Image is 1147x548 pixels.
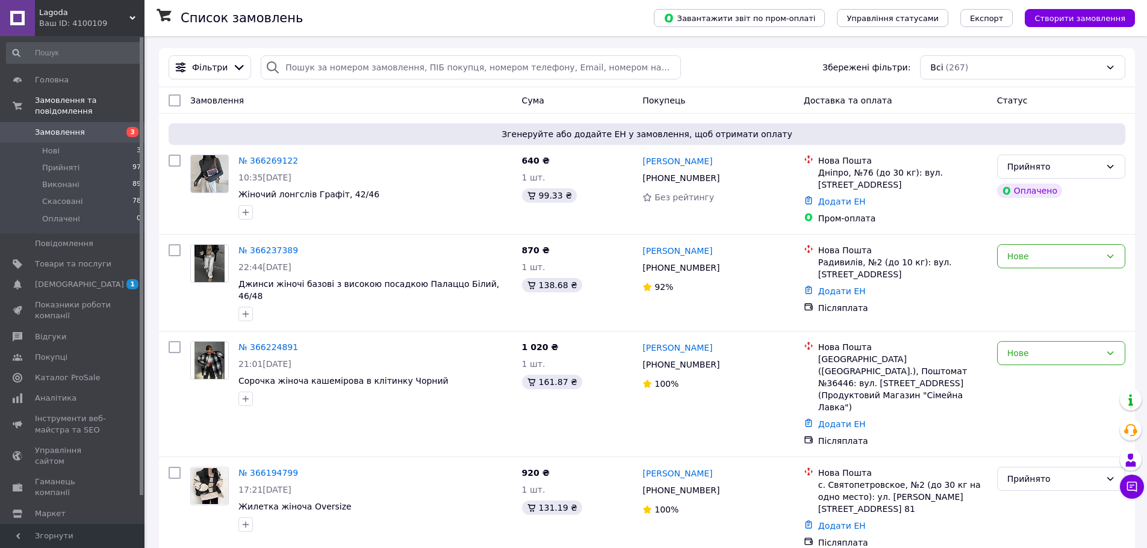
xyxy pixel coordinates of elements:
[522,468,550,478] span: 920 ₴
[35,476,111,498] span: Гаманець компанії
[654,379,679,389] span: 100%
[818,155,987,167] div: Нова Пошта
[818,419,866,429] a: Додати ЕН
[522,245,550,255] span: 870 ₴
[664,13,815,23] span: Завантажити звіт по пром-оплаті
[35,127,85,138] span: Замовлення
[818,435,987,447] div: Післяплата
[640,356,722,373] div: [PHONE_NUMBER]
[818,521,866,531] a: Додати ЕН
[238,502,352,511] a: Жилетка жіноча Oversize
[6,42,142,64] input: Пошук
[1025,9,1135,27] button: Створити замовлення
[1007,346,1101,360] div: Нове
[640,170,722,186] div: [PHONE_NUMBER]
[192,61,228,73] span: Фільтри
[39,18,145,29] div: Ваш ID: 4100109
[642,467,712,479] a: [PERSON_NAME]
[42,179,79,190] span: Виконані
[238,359,291,369] span: 21:01[DATE]
[35,238,93,249] span: Повідомлення
[137,214,141,224] span: 0
[818,302,987,314] div: Післяплата
[238,342,298,352] a: № 366224891
[238,173,291,182] span: 10:35[DATE]
[822,61,910,73] span: Збережені фільтри:
[960,9,1013,27] button: Експорт
[238,262,291,272] span: 22:44[DATE]
[642,245,712,257] a: [PERSON_NAME]
[818,286,866,296] a: Додати ЕН
[642,342,712,354] a: [PERSON_NAME]
[1034,14,1125,23] span: Створити замовлення
[818,479,987,515] div: с. Святопетровское, №2 (до 30 кг на одно место): ул. [PERSON_NAME][STREET_ADDRESS] 81
[238,468,298,478] a: № 366194799
[35,352,67,363] span: Покупці
[190,341,229,380] a: Фото товару
[238,279,499,301] a: Джинси жіночі базові з високою посадкою Палаццо Білий, 46/48
[126,127,138,137] span: 3
[42,146,60,156] span: Нові
[194,245,225,282] img: Фото товару
[35,372,100,383] span: Каталог ProSale
[35,75,69,85] span: Головна
[818,467,987,479] div: Нова Пошта
[238,245,298,255] a: № 366237389
[35,259,111,269] span: Товари та послуги
[847,14,939,23] span: Управління статусами
[261,55,680,79] input: Пошук за номером замовлення, ПІБ покупця, номером телефону, Email, номером накладної
[1007,250,1101,263] div: Нове
[35,95,145,117] span: Замовлення та повідомлення
[654,192,714,202] span: Без рейтингу
[804,96,892,105] span: Доставка та оплата
[522,278,582,292] div: 138.68 ₴
[997,96,1028,105] span: Статус
[522,500,582,515] div: 131.19 ₴
[818,256,987,280] div: Радивилів, №2 (до 10 кг): вул. [STREET_ADDRESS]
[522,262,546,272] span: 1 шт.
[640,259,722,276] div: [PHONE_NUMBER]
[137,146,141,156] span: 3
[35,445,111,467] span: Управління сайтом
[42,214,80,224] span: Оплачені
[522,375,582,389] div: 161.87 ₴
[997,183,1062,198] div: Оплачено
[522,485,546,494] span: 1 шт.
[1120,475,1144,499] button: Чат з покупцем
[42,196,83,207] span: Скасовані
[194,342,225,379] img: Фото товару
[640,482,722,499] div: [PHONE_NUMBER]
[946,63,969,72] span: (267)
[42,162,79,173] span: Прийняті
[1007,472,1101,485] div: Прийнято
[818,212,987,224] div: Пром-оплата
[818,341,987,353] div: Нова Пошта
[522,173,546,182] span: 1 шт.
[238,376,449,386] a: Сорочка жіноча кашемірова в клітинку Чорний
[642,96,685,105] span: Покупець
[654,9,825,27] button: Завантажити звіт по пром-оплаті
[818,167,987,191] div: Дніпро, №76 (до 30 кг): вул. [STREET_ADDRESS]
[191,468,228,505] img: Фото товару
[522,96,544,105] span: Cума
[35,300,111,321] span: Показники роботи компанії
[35,508,66,519] span: Маркет
[522,342,559,352] span: 1 020 ₴
[39,7,129,18] span: Lagoda
[35,393,76,404] span: Аналітика
[191,155,228,192] img: Фото товару
[126,279,138,289] span: 1
[132,162,141,173] span: 97
[173,128,1121,140] span: Згенеруйте або додайте ЕН у замовлення, щоб отримати оплату
[970,14,1004,23] span: Експорт
[181,11,303,25] h1: Список замовлень
[818,197,866,206] a: Додати ЕН
[238,189,379,199] a: Жіночий лонгслів Графіт, 42/46
[132,196,141,207] span: 78
[132,179,141,190] span: 89
[238,156,298,165] a: № 366269122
